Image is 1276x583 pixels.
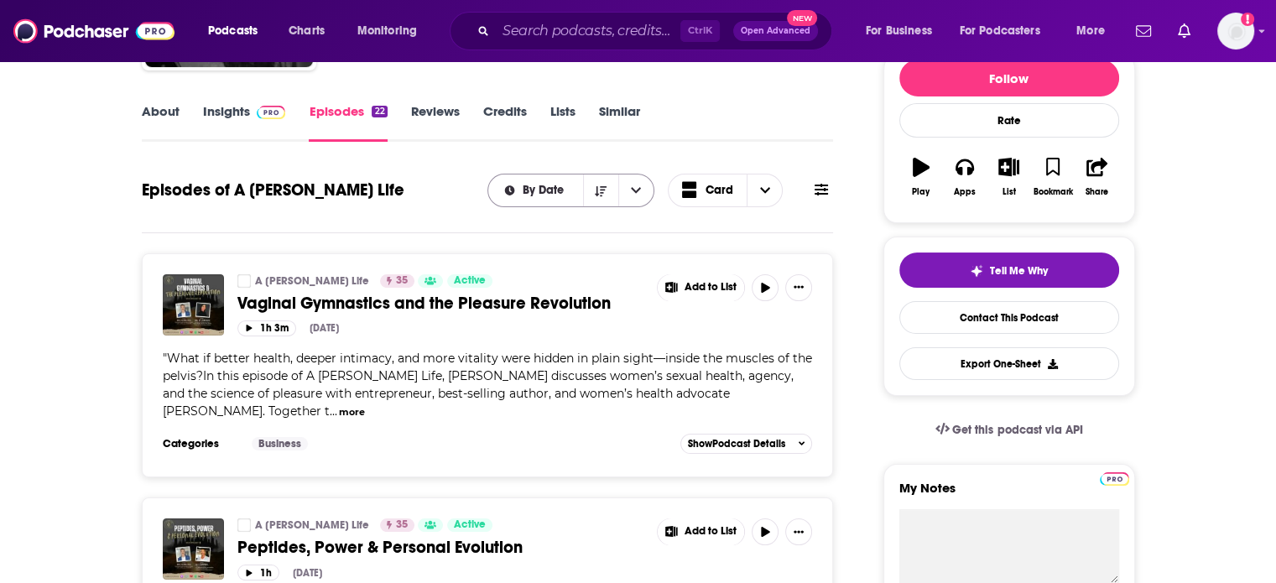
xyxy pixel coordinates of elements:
div: 22 [372,106,387,117]
span: " [163,351,812,419]
span: Tell Me Why [990,264,1048,278]
a: Lists [550,103,576,142]
a: Episodes22 [309,103,387,142]
span: Card [706,185,733,196]
button: more [339,405,365,419]
span: Charts [289,19,325,43]
button: open menu [1065,18,1126,44]
a: 35 [380,274,414,288]
button: Apps [943,147,987,207]
a: Credits [483,103,527,142]
button: Open AdvancedNew [733,21,818,41]
a: 35 [380,518,414,532]
button: open menu [949,18,1065,44]
a: Get this podcast via API [922,409,1096,450]
span: New [787,10,817,26]
div: List [1003,187,1016,197]
button: 1h [237,565,279,580]
input: Search podcasts, credits, & more... [496,18,680,44]
button: Show More Button [658,274,745,301]
img: Vaginal Gymnastics and the Pleasure Revolution [163,274,224,336]
span: Active [454,273,486,289]
span: 35 [396,517,408,534]
span: Get this podcast via API [952,423,1082,437]
span: 35 [396,273,408,289]
a: Active [447,274,492,288]
span: Active [454,517,486,534]
button: Export One-Sheet [899,347,1119,380]
span: Add to List [685,281,737,294]
div: Bookmark [1033,187,1072,197]
button: Choose View [668,174,784,207]
button: Share [1075,147,1118,207]
span: Open Advanced [741,27,810,35]
button: Play [899,147,943,207]
span: Monitoring [357,19,417,43]
a: Business [252,437,308,450]
a: Pro website [1100,470,1129,486]
button: Bookmark [1031,147,1075,207]
img: Podchaser Pro [257,106,286,119]
button: Show More Button [658,518,745,545]
button: 1h 3m [237,320,296,336]
div: Apps [954,187,976,197]
a: A [PERSON_NAME] Life [255,518,369,532]
h2: Choose List sort [487,174,654,207]
button: open menu [346,18,439,44]
img: tell me why sparkle [970,264,983,278]
a: A [PERSON_NAME] Life [255,274,369,288]
div: [DATE] [293,567,322,579]
img: User Profile [1217,13,1254,49]
label: My Notes [899,480,1119,509]
div: Share [1086,187,1108,197]
div: Rate [899,103,1119,138]
a: About [142,103,180,142]
div: Search podcasts, credits, & more... [466,12,848,50]
span: Add to List [685,525,737,538]
span: Podcasts [208,19,258,43]
span: For Podcasters [960,19,1040,43]
span: Show Podcast Details [688,438,785,450]
div: [DATE] [310,322,339,334]
a: Similar [599,103,640,142]
span: Vaginal Gymnastics and the Pleasure Revolution [237,293,611,314]
img: Podchaser Pro [1100,472,1129,486]
svg: Add a profile image [1241,13,1254,26]
button: open menu [196,18,279,44]
button: Follow [899,60,1119,96]
a: InsightsPodchaser Pro [203,103,286,142]
button: Show profile menu [1217,13,1254,49]
span: By Date [523,185,570,196]
button: Show More Button [785,274,812,301]
button: open menu [854,18,953,44]
button: open menu [618,174,654,206]
span: Ctrl K [680,20,720,42]
a: Active [447,518,492,532]
a: Vaginal Gymnastics and the Pleasure Revolution [237,293,645,314]
a: Contact This Podcast [899,301,1119,334]
a: A Wilder Life [237,518,251,532]
a: Reviews [411,103,460,142]
span: What if better health, deeper intimacy, and more vitality were hidden in plain sight—inside the m... [163,351,812,419]
button: Show More Button [785,518,812,545]
a: A Wilder Life [237,274,251,288]
img: Podchaser - Follow, Share and Rate Podcasts [13,15,174,47]
span: Logged in as Ashley_Beenen [1217,13,1254,49]
h3: Categories [163,437,238,450]
button: Sort Direction [583,174,618,206]
img: Peptides, Power & Personal Evolution [163,518,224,580]
button: tell me why sparkleTell Me Why [899,252,1119,288]
button: List [987,147,1030,207]
a: Charts [278,18,335,44]
span: ... [330,403,337,419]
h1: Episodes of A [PERSON_NAME] Life [142,180,404,200]
span: Peptides, Power & Personal Evolution [237,537,523,558]
button: ShowPodcast Details [680,434,813,454]
a: Peptides, Power & Personal Evolution [237,537,645,558]
span: More [1076,19,1105,43]
button: open menu [488,185,583,196]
